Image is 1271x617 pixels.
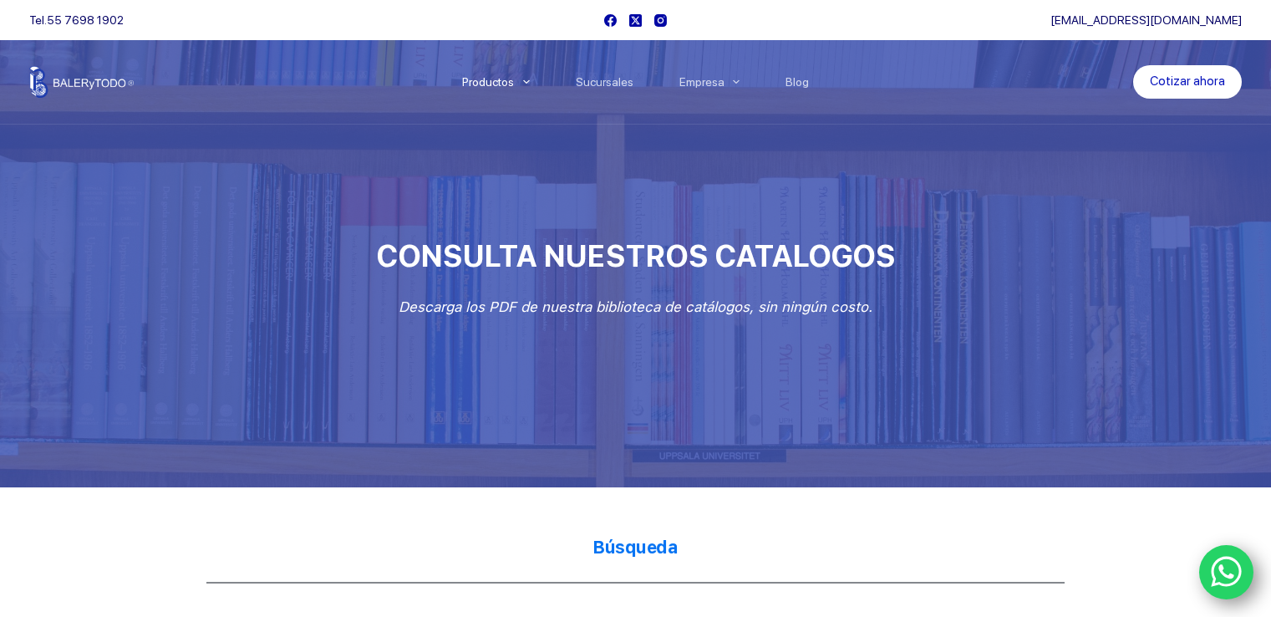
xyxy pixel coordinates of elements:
a: Instagram [654,14,667,27]
a: Cotizar ahora [1133,65,1242,99]
a: X (Twitter) [629,14,642,27]
a: [EMAIL_ADDRESS][DOMAIN_NAME] [1050,13,1242,27]
em: Descarga los PDF de nuestra biblioteca de catálogos, sin ningún costo. [399,298,872,315]
a: 55 7698 1902 [47,13,124,27]
span: CONSULTA NUESTROS CATALOGOS [376,238,895,274]
nav: Menu Principal [439,40,832,124]
a: Facebook [604,14,617,27]
span: Tel. [29,13,124,27]
img: Balerytodo [29,66,134,98]
strong: Búsqueda [592,537,678,558]
a: WhatsApp [1199,545,1254,600]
